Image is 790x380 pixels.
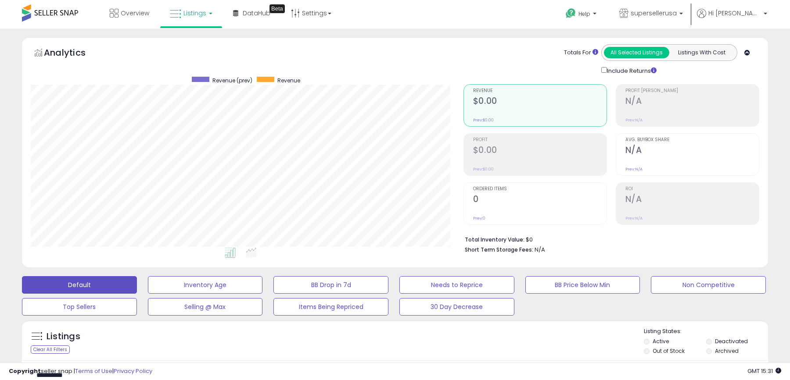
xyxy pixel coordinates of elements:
button: BB Price Below Min [525,276,640,294]
label: Out of Stock [653,347,685,355]
span: Overview [121,9,149,18]
b: Total Inventory Value: [465,236,524,243]
div: Include Returns [595,65,667,75]
label: Active [653,337,669,345]
strong: Copyright [9,367,41,375]
button: Inventory Age [148,276,263,294]
button: Default [22,276,137,294]
span: Hi [PERSON_NAME] [708,9,761,18]
span: Revenue [473,89,607,93]
h2: 0 [473,194,607,206]
span: 2025-09-9 15:31 GMT [747,367,781,375]
button: Items Being Repriced [273,298,388,316]
small: Prev: 0 [473,216,485,221]
button: Non Competitive [651,276,766,294]
span: Help [578,10,590,18]
span: Revenue (prev) [212,77,252,84]
span: Profit [PERSON_NAME] [625,89,759,93]
span: DataHub [243,9,270,18]
button: BB Drop in 7d [273,276,388,294]
a: Help [559,1,605,28]
button: 30 Day Decrease [399,298,514,316]
div: Tooltip anchor [269,4,285,13]
span: Ordered Items [473,187,607,192]
label: Deactivated [715,337,748,345]
b: Short Term Storage Fees: [465,246,533,253]
button: Top Sellers [22,298,137,316]
h2: N/A [625,194,759,206]
span: Profit [473,138,607,142]
label: Archived [715,347,739,355]
h2: N/A [625,145,759,157]
h5: Analytics [44,46,103,61]
div: Totals For [564,49,598,57]
button: Needs to Reprice [399,276,514,294]
a: Terms of Use [75,367,112,375]
button: Listings With Cost [669,47,734,58]
h2: $0.00 [473,96,607,108]
div: seller snap | | [9,367,152,376]
span: Avg. Buybox Share [625,138,759,142]
i: Get Help [565,8,576,19]
button: Selling @ Max [148,298,263,316]
div: Clear All Filters [31,345,70,354]
a: Privacy Policy [114,367,152,375]
span: Revenue [277,77,300,84]
h2: $0.00 [473,145,607,157]
button: All Selected Listings [604,47,669,58]
a: Hi [PERSON_NAME] [697,9,767,28]
span: ROI [625,187,759,192]
span: Listings [183,9,206,18]
small: Prev: $0.00 [473,117,494,123]
small: Prev: N/A [625,167,643,172]
small: Prev: $0.00 [473,167,494,172]
p: Listing States: [644,327,768,336]
h2: N/A [625,96,759,108]
small: Prev: N/A [625,117,643,123]
span: N/A [535,245,545,254]
small: Prev: N/A [625,216,643,221]
h5: Listings [47,330,80,343]
li: $0 [465,234,753,244]
span: supersellerusa [631,9,677,18]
